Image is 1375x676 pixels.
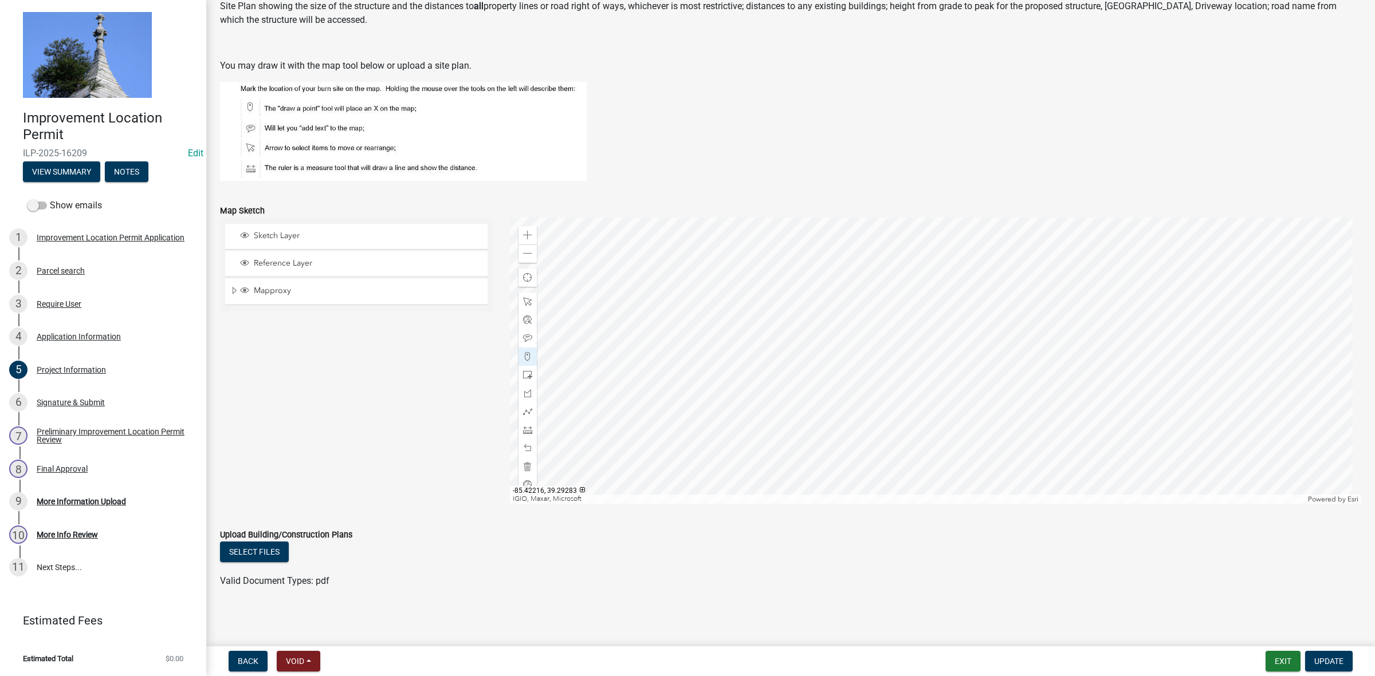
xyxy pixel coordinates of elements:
[238,286,484,297] div: Mapproxy
[105,161,148,182] button: Notes
[1266,651,1301,671] button: Exit
[37,267,85,275] div: Parcel search
[37,333,121,341] div: Application Information
[220,207,265,215] label: Map Sketch
[37,428,188,444] div: Preliminary Improvement Location Permit Review
[9,262,27,280] div: 2
[518,226,537,244] div: Zoom in
[23,161,100,182] button: View Summary
[225,279,488,305] li: Mapproxy
[238,657,258,666] span: Back
[1314,657,1343,666] span: Update
[37,234,184,242] div: Improvement Location Permit Application
[27,199,102,212] label: Show emails
[220,59,1361,73] p: You may draw it with the map tool below or upload a site plan.
[188,148,203,159] a: Edit
[9,327,27,346] div: 4
[23,148,183,159] span: ILP-2025-16209
[9,492,27,511] div: 9
[37,497,126,505] div: More Information Upload
[9,460,27,478] div: 8
[37,398,105,406] div: Signature & Submit
[220,575,329,586] span: Valid Document Types: pdf
[9,228,27,247] div: 1
[225,251,488,277] li: Reference Layer
[188,148,203,159] wm-modal-confirm: Edit Application Number
[9,393,27,412] div: 6
[9,361,27,379] div: 5
[37,465,88,473] div: Final Approval
[9,609,188,632] a: Estimated Fees
[238,231,484,242] div: Sketch Layer
[9,295,27,313] div: 3
[224,221,489,309] ul: Layer List
[9,426,27,445] div: 7
[225,224,488,250] li: Sketch Layer
[277,651,320,671] button: Void
[1305,495,1361,504] div: Powered by
[286,657,304,666] span: Void
[220,541,289,562] button: Select files
[518,268,537,287] div: Find my location
[510,495,1306,504] div: IGIO, Maxar, Microsoft
[23,655,73,662] span: Estimated Total
[23,12,152,98] img: Decatur County, Indiana
[23,110,197,143] h4: Improvement Location Permit
[9,558,27,576] div: 11
[37,366,106,374] div: Project Information
[166,655,183,662] span: $0.00
[251,286,484,296] span: Mapproxy
[1305,651,1353,671] button: Update
[238,258,484,270] div: Reference Layer
[37,531,98,539] div: More Info Review
[230,286,238,298] span: Expand
[1347,495,1358,503] a: Esri
[220,82,587,181] img: map_tools-sm_9c903488-6d06-459d-9e87-41fdf6e21155.jpg
[251,258,484,268] span: Reference Layer
[23,168,100,177] wm-modal-confirm: Summary
[220,531,352,539] label: Upload Building/Construction Plans
[105,168,148,177] wm-modal-confirm: Notes
[9,525,27,544] div: 10
[474,1,484,11] strong: all
[229,651,268,671] button: Back
[37,300,81,308] div: Require User
[518,244,537,263] div: Zoom out
[251,231,484,241] span: Sketch Layer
